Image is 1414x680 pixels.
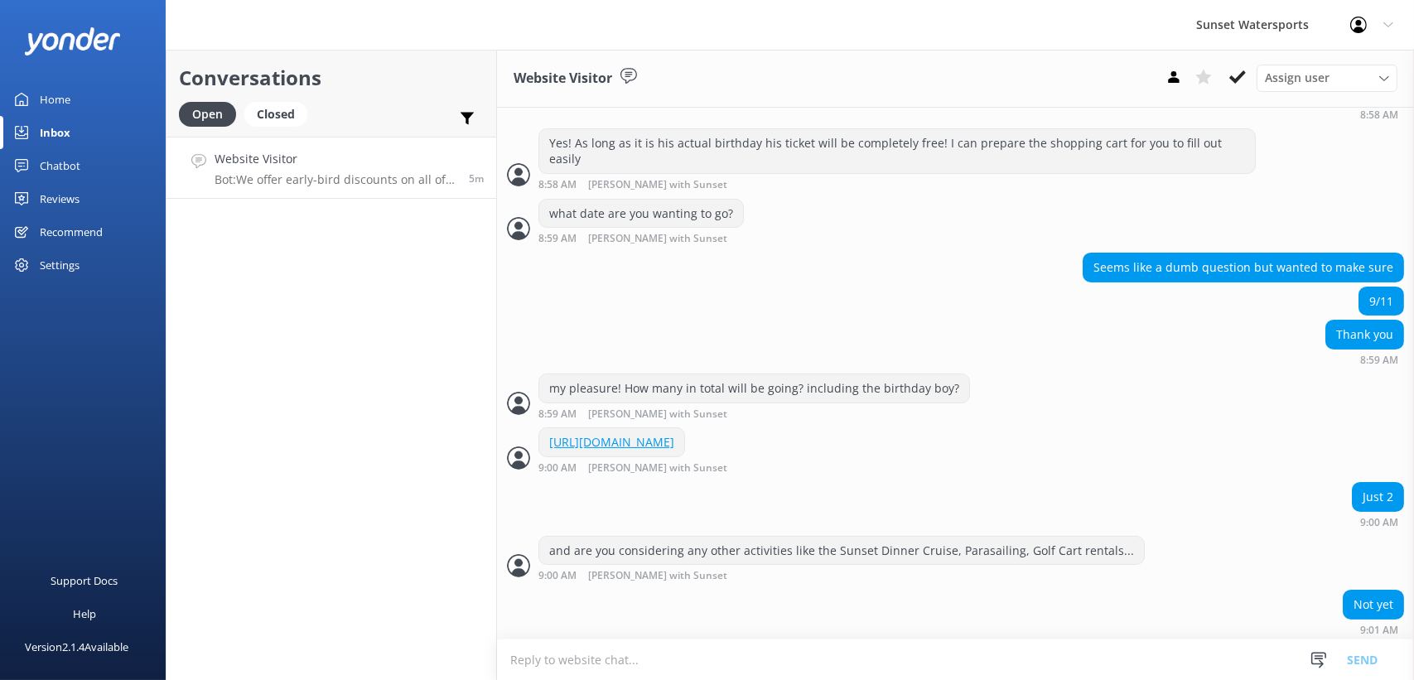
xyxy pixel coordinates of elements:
div: Settings [40,248,80,282]
div: my pleasure! How many in total will be going? including the birthday boy? [539,374,969,403]
strong: 9:01 AM [1360,625,1398,635]
div: 9/11 [1359,287,1403,316]
div: Reviews [40,182,80,215]
h2: Conversations [179,62,484,94]
div: Home [40,83,70,116]
p: Bot: We offer early-bird discounts on all of our morning trips. When you book direct, we guarante... [215,172,456,187]
div: what date are you wanting to go? [539,200,743,228]
div: Yes! As long as it is his actual birthday his ticket will be completely free! I can prepare the s... [539,129,1255,173]
a: Website VisitorBot:We offer early-bird discounts on all of our morning trips. When you book direc... [166,137,496,199]
img: yonder-white-logo.png [25,27,120,55]
div: 08:00am 21-Aug-2025 (UTC -05:00) America/Cancun [1352,516,1404,528]
div: 07:58am 21-Aug-2025 (UTC -05:00) America/Cancun [687,109,1404,120]
a: Open [179,104,244,123]
div: 07:58am 21-Aug-2025 (UTC -05:00) America/Cancun [538,178,1256,190]
span: [PERSON_NAME] with Sunset [588,571,727,581]
div: 07:59am 21-Aug-2025 (UTC -05:00) America/Cancun [538,232,781,244]
div: Chatbot [40,149,80,182]
strong: 9:00 AM [1360,518,1398,528]
div: 08:01am 21-Aug-2025 (UTC -05:00) America/Cancun [1343,624,1404,635]
div: Assign User [1257,65,1397,91]
div: Seems like a dumb question but wanted to make sure [1083,253,1403,282]
div: Version 2.1.4 Available [26,630,129,663]
span: [PERSON_NAME] with Sunset [588,180,727,190]
span: Assign user [1265,69,1330,87]
span: [PERSON_NAME] with Sunset [588,409,727,420]
div: Open [179,102,236,127]
div: Just 2 [1353,483,1403,511]
div: 08:00am 21-Aug-2025 (UTC -05:00) America/Cancun [538,569,1145,581]
h4: Website Visitor [215,150,456,168]
div: Inbox [40,116,70,149]
span: [PERSON_NAME] with Sunset [588,234,727,244]
div: Thank you [1326,321,1403,349]
div: 07:59am 21-Aug-2025 (UTC -05:00) America/Cancun [1325,354,1404,365]
a: [URL][DOMAIN_NAME] [549,434,674,450]
div: 08:00am 21-Aug-2025 (UTC -05:00) America/Cancun [538,461,781,474]
span: 07:56am 21-Aug-2025 (UTC -05:00) America/Cancun [469,171,484,186]
strong: 8:59 AM [538,234,577,244]
strong: 9:00 AM [538,571,577,581]
strong: 9:00 AM [538,463,577,474]
strong: 8:59 AM [538,409,577,420]
span: [PERSON_NAME] with Sunset [588,463,727,474]
div: Recommend [40,215,103,248]
a: Closed [244,104,316,123]
div: and are you considering any other activities like the Sunset Dinner Cruise, Parasailing, Golf Car... [539,537,1144,565]
strong: 8:58 AM [1360,110,1398,120]
h3: Website Visitor [514,68,612,89]
strong: 8:58 AM [538,180,577,190]
div: Not yet [1344,591,1403,619]
div: Closed [244,102,307,127]
div: Help [73,597,96,630]
div: 07:59am 21-Aug-2025 (UTC -05:00) America/Cancun [538,408,970,420]
div: Support Docs [51,564,118,597]
strong: 8:59 AM [1360,355,1398,365]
